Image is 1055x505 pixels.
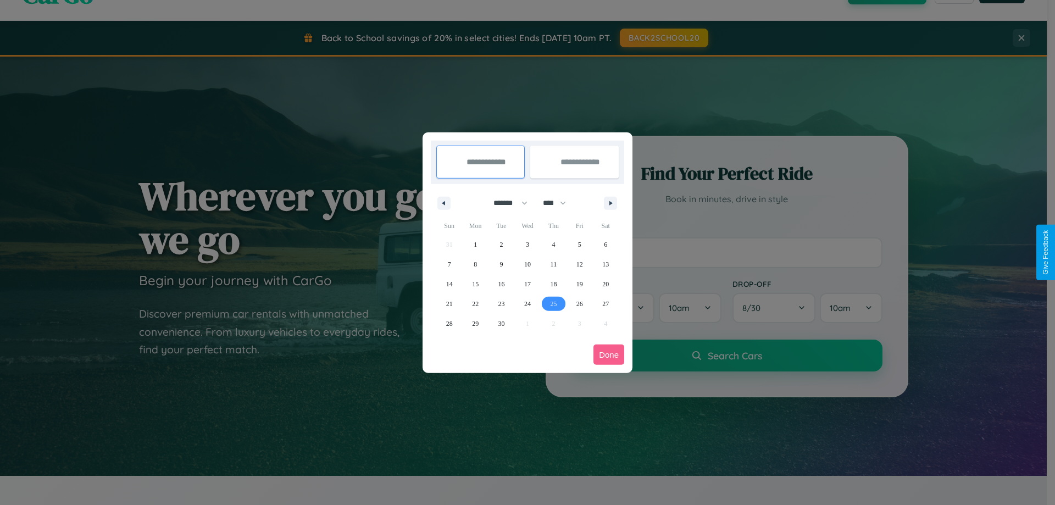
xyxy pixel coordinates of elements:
span: Fri [567,217,592,235]
span: 23 [498,294,505,314]
button: 13 [593,254,619,274]
span: 30 [498,314,505,334]
span: 18 [550,274,557,294]
span: 12 [576,254,583,274]
button: 11 [541,254,567,274]
button: 17 [514,274,540,294]
button: 5 [567,235,592,254]
button: 9 [488,254,514,274]
span: Thu [541,217,567,235]
button: 16 [488,274,514,294]
span: Mon [462,217,488,235]
button: 23 [488,294,514,314]
span: 19 [576,274,583,294]
button: 6 [593,235,619,254]
button: 29 [462,314,488,334]
span: 22 [472,294,479,314]
span: 13 [602,254,609,274]
span: Sun [436,217,462,235]
span: 10 [524,254,531,274]
span: 27 [602,294,609,314]
button: 3 [514,235,540,254]
span: 7 [448,254,451,274]
div: Give Feedback [1042,230,1050,275]
button: Done [593,345,624,365]
span: 4 [552,235,555,254]
button: 28 [436,314,462,334]
button: 19 [567,274,592,294]
span: 28 [446,314,453,334]
span: 15 [472,274,479,294]
span: 26 [576,294,583,314]
button: 24 [514,294,540,314]
span: 11 [551,254,557,274]
span: 1 [474,235,477,254]
button: 2 [488,235,514,254]
button: 15 [462,274,488,294]
button: 12 [567,254,592,274]
button: 1 [462,235,488,254]
button: 4 [541,235,567,254]
button: 10 [514,254,540,274]
span: 5 [578,235,581,254]
span: 21 [446,294,453,314]
span: 29 [472,314,479,334]
button: 18 [541,274,567,294]
span: Wed [514,217,540,235]
button: 21 [436,294,462,314]
span: 3 [526,235,529,254]
button: 8 [462,254,488,274]
button: 20 [593,274,619,294]
span: 6 [604,235,607,254]
span: 20 [602,274,609,294]
span: 2 [500,235,503,254]
button: 22 [462,294,488,314]
span: 14 [446,274,453,294]
span: 9 [500,254,503,274]
span: 16 [498,274,505,294]
span: Sat [593,217,619,235]
button: 30 [488,314,514,334]
span: 8 [474,254,477,274]
button: 7 [436,254,462,274]
button: 27 [593,294,619,314]
span: 24 [524,294,531,314]
button: 25 [541,294,567,314]
span: 25 [550,294,557,314]
button: 26 [567,294,592,314]
span: Tue [488,217,514,235]
span: 17 [524,274,531,294]
button: 14 [436,274,462,294]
